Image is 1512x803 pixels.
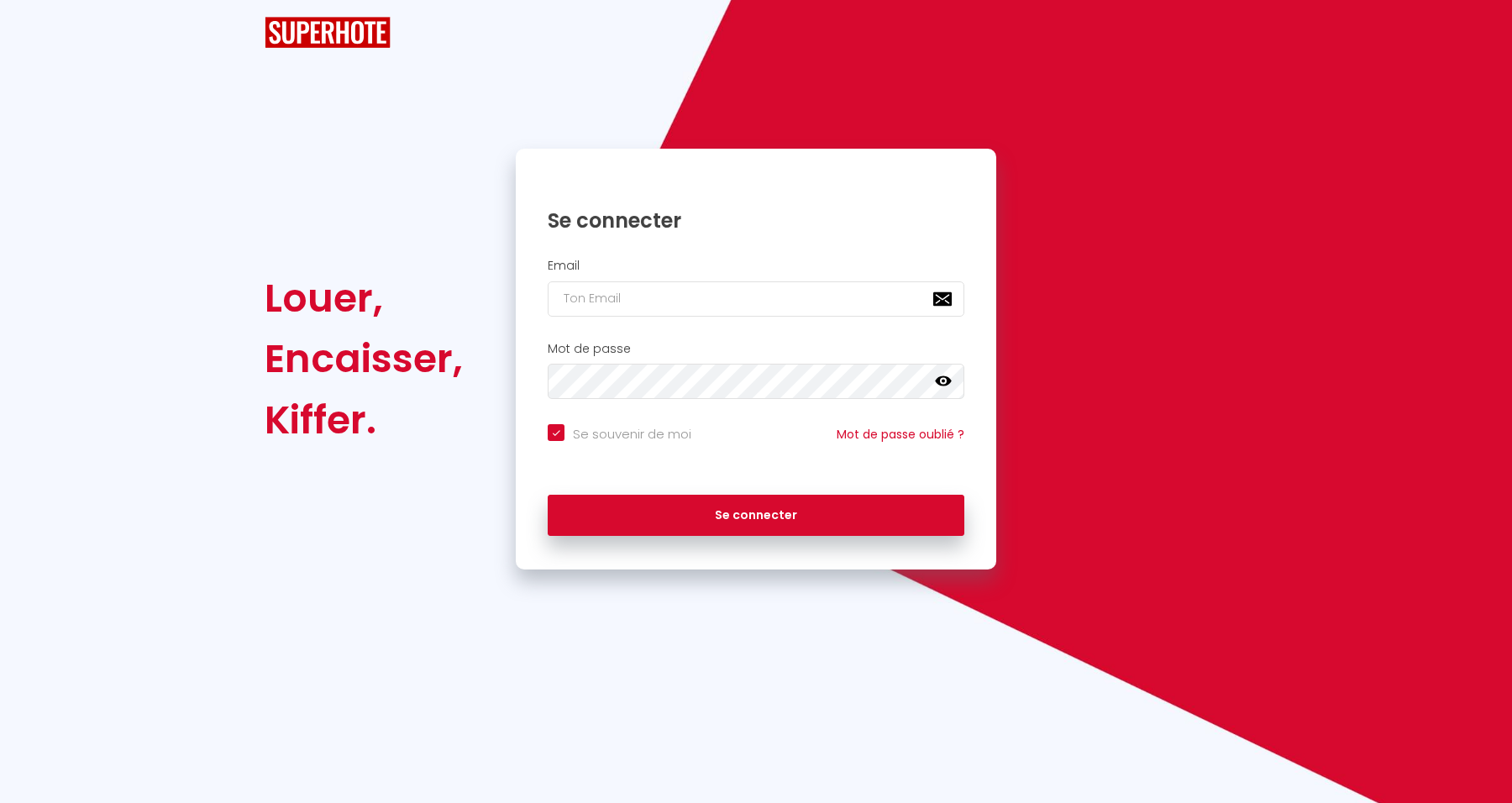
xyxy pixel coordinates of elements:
h1: Se connecter [548,207,964,234]
button: Ouvrir le widget de chat LiveChat [13,7,64,57]
h2: Mot de passe [548,342,964,356]
img: SuperHote logo [265,17,391,48]
h2: Email [548,259,964,273]
div: Encaisser, [265,328,463,389]
input: Ton Email [548,281,964,317]
a: Mot de passe oublié ? [837,426,964,443]
div: Louer, [265,268,463,328]
button: Se connecter [548,495,964,537]
div: Kiffer. [265,390,463,450]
